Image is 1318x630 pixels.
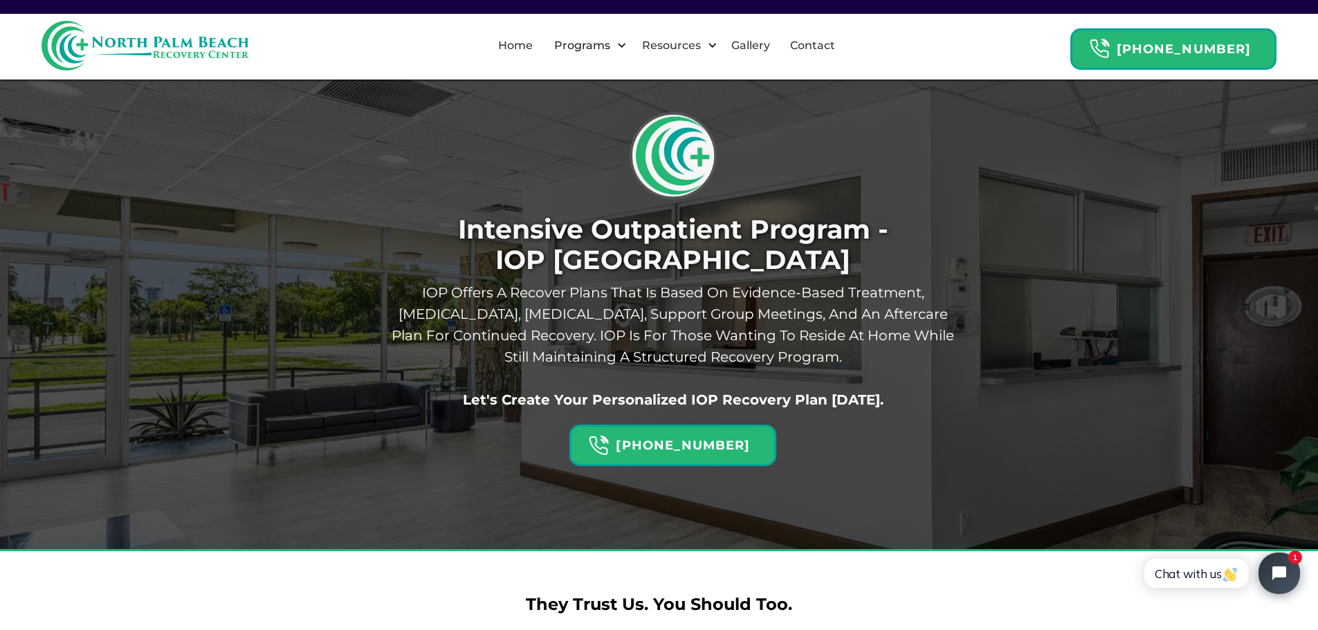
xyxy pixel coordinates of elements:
[616,438,750,453] strong: [PHONE_NUMBER]
[1089,38,1110,59] img: Header Calendar Icons
[490,24,541,68] a: Home
[1129,541,1312,606] iframe: Tidio Chat
[630,24,721,68] div: Resources
[782,24,843,68] a: Contact
[723,24,778,68] a: Gallery
[386,282,960,411] p: IOP offers A recover plans that Is Based On evidence-based treatment, [MEDICAL_DATA], [MEDICAL_DA...
[569,418,776,466] a: Header Calendar Icons[PHONE_NUMBER]
[463,391,884,408] strong: Let's create your personalized IOP recovery plan [DATE].
[1070,21,1276,70] a: Header Calendar Icons[PHONE_NUMBER]
[1117,41,1251,57] strong: [PHONE_NUMBER]
[639,37,704,54] div: Resources
[551,37,614,54] div: Programs
[588,435,609,456] img: Header Calendar Icons
[526,594,792,614] strong: They Trust Us. You Should Too.
[542,24,630,68] div: Programs
[386,214,960,275] h1: Intensive Outpatient Program - IOP [GEOGRAPHIC_DATA]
